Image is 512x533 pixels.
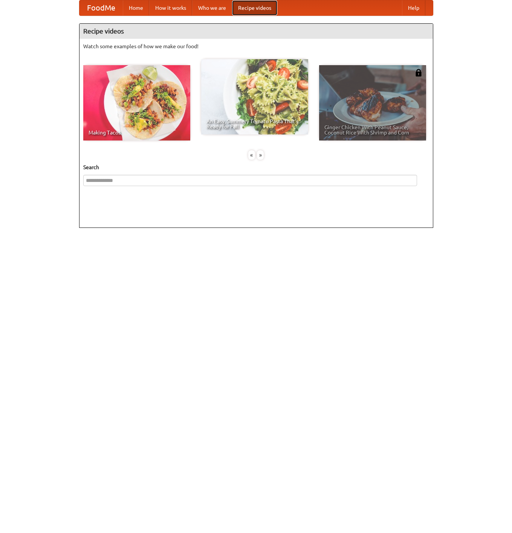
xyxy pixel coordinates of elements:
a: Who we are [192,0,232,15]
h5: Search [83,163,429,171]
a: An Easy, Summery Tomato Pasta That's Ready for Fall [201,59,308,134]
span: Making Tacos [89,130,185,135]
a: How it works [149,0,192,15]
div: » [257,150,264,160]
img: 483408.png [415,69,422,76]
h4: Recipe videos [79,24,433,39]
p: Watch some examples of how we make our food! [83,43,429,50]
a: FoodMe [79,0,123,15]
a: Making Tacos [83,65,190,141]
div: « [248,150,255,160]
a: Help [402,0,425,15]
a: Home [123,0,149,15]
a: Recipe videos [232,0,277,15]
span: An Easy, Summery Tomato Pasta That's Ready for Fall [206,119,303,129]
